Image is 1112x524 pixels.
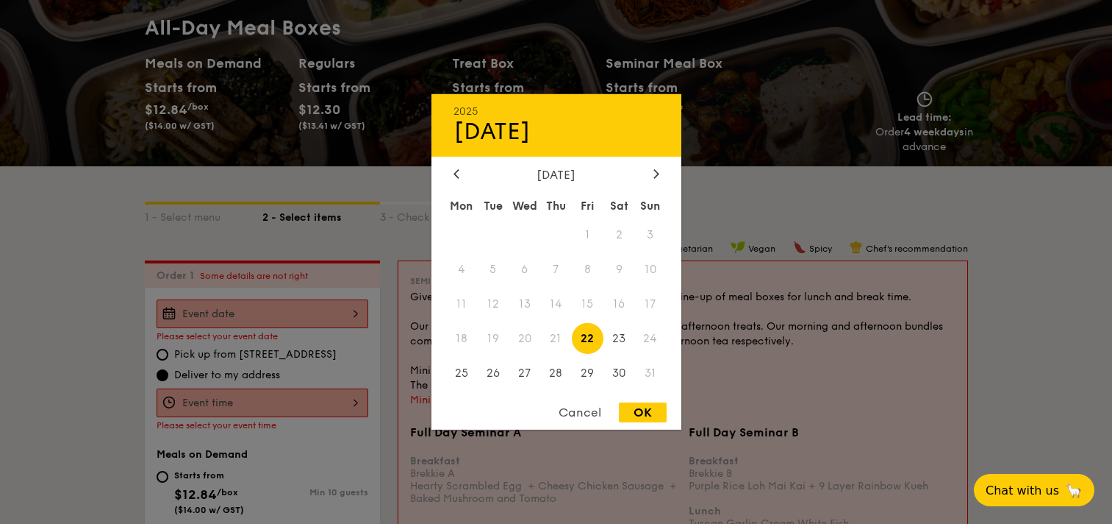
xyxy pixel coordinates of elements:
div: Mon [446,193,478,219]
span: 18 [446,322,478,354]
div: Sat [603,193,635,219]
span: 25 [446,357,478,389]
span: 3 [635,219,667,251]
span: 19 [477,322,509,354]
div: Sun [635,193,667,219]
div: OK [619,403,667,422]
div: Fri [572,193,603,219]
span: 14 [540,288,572,320]
div: 2025 [453,105,659,118]
div: Wed [509,193,540,219]
span: 11 [446,288,478,320]
span: 🦙 [1065,482,1083,499]
button: Chat with us🦙 [974,474,1094,506]
span: 31 [635,357,667,389]
span: 21 [540,322,572,354]
span: 15 [572,288,603,320]
div: [DATE] [453,168,659,182]
span: 1 [572,219,603,251]
span: 13 [509,288,540,320]
div: Thu [540,193,572,219]
span: 28 [540,357,572,389]
span: 10 [635,254,667,286]
span: 7 [540,254,572,286]
span: 2 [603,219,635,251]
span: 16 [603,288,635,320]
span: 27 [509,357,540,389]
span: 26 [477,357,509,389]
span: 20 [509,322,540,354]
span: 29 [572,357,603,389]
div: Cancel [544,403,616,422]
div: [DATE] [453,118,659,146]
span: 22 [572,322,603,354]
div: Tue [477,193,509,219]
span: 12 [477,288,509,320]
span: 23 [603,322,635,354]
span: Chat with us [986,484,1059,498]
span: 17 [635,288,667,320]
span: 9 [603,254,635,286]
span: 8 [572,254,603,286]
span: 4 [446,254,478,286]
span: 30 [603,357,635,389]
span: 6 [509,254,540,286]
span: 24 [635,322,667,354]
span: 5 [477,254,509,286]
